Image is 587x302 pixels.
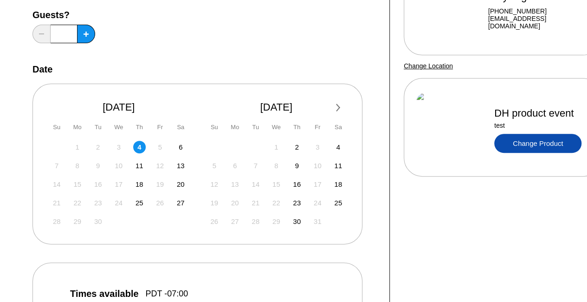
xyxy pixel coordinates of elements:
div: Not available Tuesday, October 7th, 2025 [249,159,262,172]
div: Not available Monday, September 29th, 2025 [71,215,84,228]
a: Change Product [494,134,581,153]
div: Not available Friday, October 24th, 2025 [311,197,324,209]
div: Not available Sunday, October 5th, 2025 [208,159,220,172]
div: Not available Friday, October 10th, 2025 [311,159,324,172]
div: Fr [311,121,324,133]
div: Choose Saturday, September 6th, 2025 [174,141,187,153]
div: Sa [332,121,344,133]
div: Not available Friday, October 17th, 2025 [311,178,324,190]
div: Not available Tuesday, October 21st, 2025 [249,197,262,209]
div: Choose Thursday, September 25th, 2025 [133,197,146,209]
div: Not available Friday, October 31st, 2025 [311,215,324,228]
label: Date [32,64,52,74]
div: Not available Monday, October 6th, 2025 [229,159,241,172]
div: [DATE] [205,101,348,113]
div: Not available Tuesday, September 2nd, 2025 [92,141,104,153]
div: month 2025-10 [207,140,346,228]
div: Su [51,121,63,133]
div: Choose Thursday, October 23rd, 2025 [290,197,303,209]
div: Not available Monday, October 20th, 2025 [229,197,241,209]
div: Not available Monday, October 27th, 2025 [229,215,241,228]
div: Not available Friday, September 26th, 2025 [154,197,166,209]
div: Not available Tuesday, September 9th, 2025 [92,159,104,172]
div: Not available Tuesday, October 28th, 2025 [249,215,262,228]
div: Choose Saturday, September 20th, 2025 [174,178,187,190]
div: We [112,121,125,133]
div: Choose Saturday, September 13th, 2025 [174,159,187,172]
div: Su [208,121,220,133]
span: PDT -07:00 [146,289,188,299]
div: Choose Saturday, October 18th, 2025 [332,178,344,190]
span: Times available [70,289,139,299]
div: Not available Friday, September 12th, 2025 [154,159,166,172]
div: Not available Wednesday, September 10th, 2025 [112,159,125,172]
div: Choose Saturday, October 25th, 2025 [332,197,344,209]
div: Not available Sunday, September 14th, 2025 [51,178,63,190]
div: Not available Wednesday, September 17th, 2025 [112,178,125,190]
div: Fr [154,121,166,133]
div: Th [290,121,303,133]
div: Not available Sunday, September 21st, 2025 [51,197,63,209]
div: month 2025-09 [49,140,188,228]
div: Tu [92,121,104,133]
div: [DATE] [47,101,191,113]
div: Not available Wednesday, October 15th, 2025 [270,178,283,190]
div: test [494,122,581,129]
div: Tu [249,121,262,133]
div: Not available Monday, September 8th, 2025 [71,159,84,172]
div: Th [133,121,146,133]
div: Not available Sunday, October 12th, 2025 [208,178,220,190]
div: Not available Friday, September 5th, 2025 [154,141,166,153]
div: Choose Saturday, October 11th, 2025 [332,159,344,172]
div: We [270,121,283,133]
div: Not available Friday, October 3rd, 2025 [311,141,324,153]
div: Choose Thursday, October 9th, 2025 [290,159,303,172]
div: Not available Wednesday, October 8th, 2025 [270,159,283,172]
div: Not available Friday, September 19th, 2025 [154,178,166,190]
a: Change Location [404,62,453,70]
div: Not available Monday, September 1st, 2025 [71,141,84,153]
div: Not available Wednesday, October 1st, 2025 [270,141,283,153]
div: Choose Thursday, September 18th, 2025 [133,178,146,190]
div: Not available Tuesday, September 16th, 2025 [92,178,104,190]
div: Choose Thursday, October 16th, 2025 [290,178,303,190]
div: Not available Monday, October 13th, 2025 [229,178,241,190]
div: Choose Thursday, September 4th, 2025 [133,141,146,153]
div: Choose Thursday, October 2nd, 2025 [290,141,303,153]
div: Sa [174,121,187,133]
button: Next Month [331,100,346,115]
div: Not available Tuesday, September 23rd, 2025 [92,197,104,209]
div: Not available Tuesday, October 14th, 2025 [249,178,262,190]
div: Not available Monday, September 22nd, 2025 [71,197,84,209]
div: Choose Saturday, October 4th, 2025 [332,141,344,153]
div: DH product event [494,107,581,119]
div: Choose Thursday, September 11th, 2025 [133,159,146,172]
div: Not available Sunday, September 7th, 2025 [51,159,63,172]
div: Not available Monday, September 15th, 2025 [71,178,84,190]
div: Not available Wednesday, September 24th, 2025 [112,197,125,209]
div: Not available Tuesday, September 30th, 2025 [92,215,104,228]
div: Not available Sunday, October 26th, 2025 [208,215,220,228]
div: Mo [71,121,84,133]
div: Mo [229,121,241,133]
div: Choose Saturday, September 27th, 2025 [174,197,187,209]
div: Not available Wednesday, September 3rd, 2025 [112,141,125,153]
div: Not available Sunday, September 28th, 2025 [51,215,63,228]
div: Not available Wednesday, October 29th, 2025 [270,215,283,228]
div: Not available Sunday, October 19th, 2025 [208,197,220,209]
div: Choose Thursday, October 30th, 2025 [290,215,303,228]
div: Not available Wednesday, October 22nd, 2025 [270,197,283,209]
label: Guests? [32,10,95,20]
img: DH product event [416,92,486,162]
